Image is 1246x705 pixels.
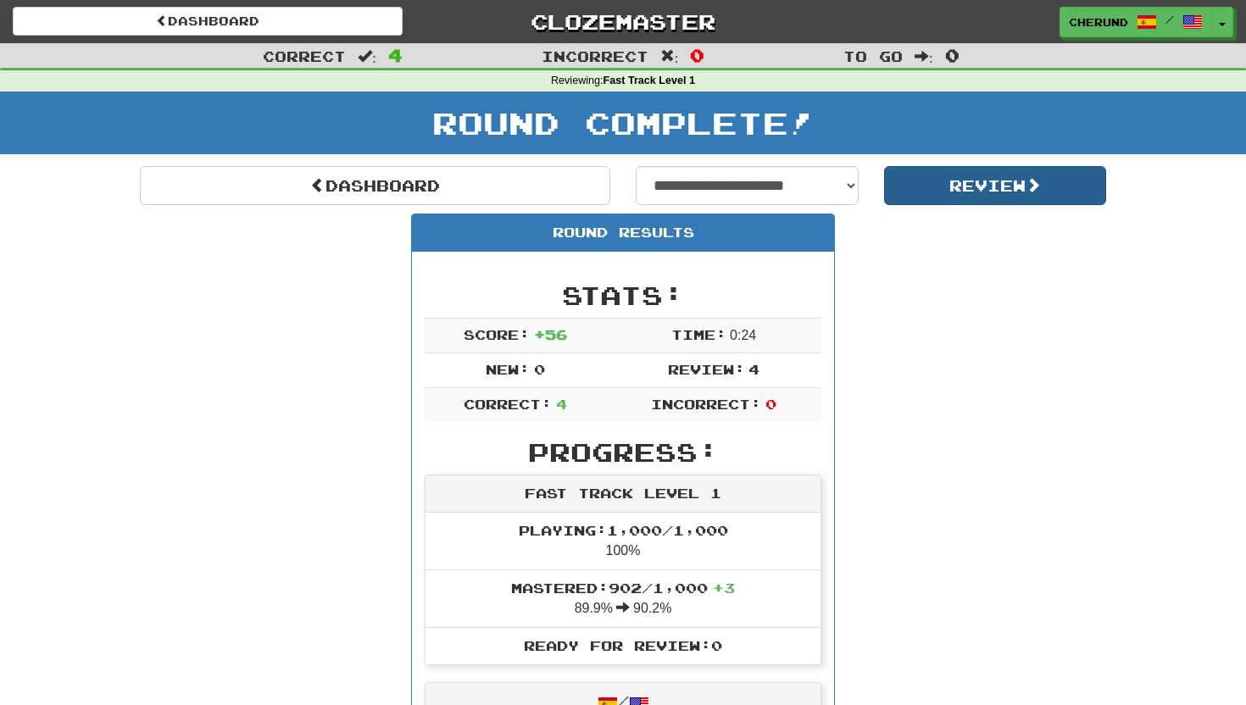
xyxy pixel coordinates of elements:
div: Round Results [412,214,834,252]
a: Dashboard [13,7,403,36]
span: Correct: [464,396,552,412]
span: 4 [748,361,759,377]
span: 0 [765,396,776,412]
span: Incorrect [542,47,648,64]
span: 4 [388,45,403,65]
span: cherund [1069,14,1128,30]
span: New: [486,361,530,377]
li: 100% [426,513,820,570]
span: Ready for Review: 0 [524,637,722,653]
span: : [660,49,679,64]
span: Playing: 1,000 / 1,000 [519,522,728,538]
div: Fast Track Level 1 [426,475,820,513]
h1: Round Complete! [6,106,1240,140]
span: Correct [263,47,346,64]
li: 89.9% 90.2% [426,569,820,628]
h2: Progress: [425,438,821,466]
span: Score: [464,326,530,342]
span: : [915,49,933,64]
span: 4 [556,396,567,412]
span: To go [843,47,903,64]
a: Clozemaster [428,7,818,36]
a: Dashboard [140,166,610,205]
span: 0 [690,45,704,65]
h2: Stats: [425,281,821,309]
span: Review: [668,361,745,377]
strong: Fast Track Level 1 [604,75,696,86]
span: 0 : 24 [730,328,756,342]
span: / [1165,14,1174,25]
span: + 3 [713,580,735,596]
span: : [358,49,376,64]
a: cherund / [1060,7,1212,37]
span: + 56 [534,326,567,342]
span: 0 [534,361,545,377]
span: Mastered: 902 / 1,000 [511,580,735,596]
span: Incorrect: [651,396,761,412]
span: 0 [945,45,960,65]
span: Time: [671,326,726,342]
button: Review [884,166,1107,205]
